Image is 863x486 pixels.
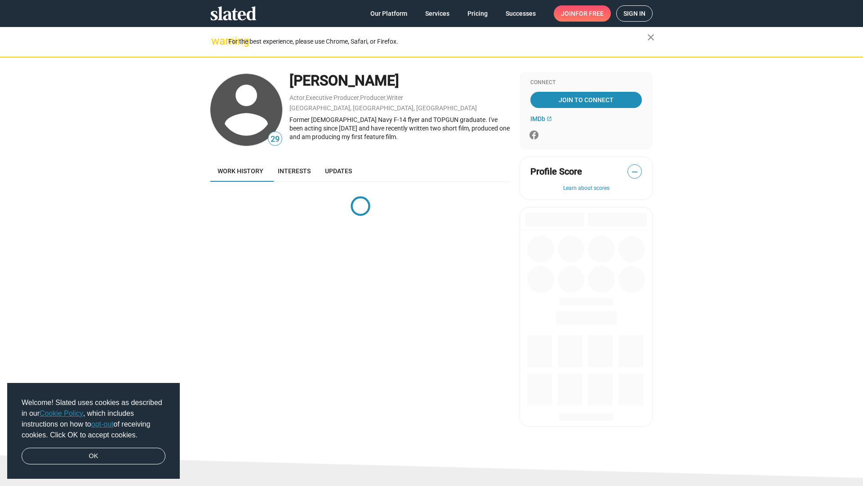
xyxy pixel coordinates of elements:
a: opt-out [91,420,114,428]
a: Successes [498,5,543,22]
span: Sign in [623,6,645,21]
span: Join [561,5,604,22]
div: Connect [530,79,642,86]
span: , [386,96,387,101]
span: Interests [278,167,311,175]
mat-icon: warning [211,36,222,46]
a: Cookie Policy [40,409,83,417]
div: cookieconsent [7,383,180,479]
span: , [359,96,360,101]
span: Welcome! Slated uses cookies as described in our , which includes instructions on how to of recei... [22,397,165,441]
span: Profile Score [530,166,582,178]
span: Join To Connect [532,92,640,108]
div: [PERSON_NAME] [289,71,511,90]
span: for free [575,5,604,22]
span: Work history [218,167,263,175]
span: , [305,96,306,101]
a: Producer [360,94,386,101]
a: Interests [271,160,318,182]
a: [GEOGRAPHIC_DATA], [GEOGRAPHIC_DATA], [GEOGRAPHIC_DATA] [289,104,477,112]
a: Executive Producer [306,94,359,101]
a: Join To Connect [530,92,642,108]
a: Updates [318,160,359,182]
a: Pricing [460,5,495,22]
a: Our Platform [363,5,414,22]
a: IMDb [530,115,552,122]
span: IMDb [530,115,545,122]
span: Our Platform [370,5,407,22]
button: Learn about scores [530,185,642,192]
a: dismiss cookie message [22,448,165,465]
a: Joinfor free [554,5,611,22]
span: Pricing [467,5,488,22]
a: Writer [387,94,403,101]
span: Successes [506,5,536,22]
div: Former [DEMOGRAPHIC_DATA] Navy F-14 flyer and TOPGUN graduate. I've been acting since [DATE] and ... [289,116,511,141]
a: Work history [210,160,271,182]
a: Services [418,5,457,22]
div: For the best experience, please use Chrome, Safari, or Firefox. [228,36,647,48]
mat-icon: close [645,32,656,43]
span: 29 [268,133,282,145]
mat-icon: open_in_new [547,116,552,121]
a: Actor [289,94,305,101]
span: Updates [325,167,352,175]
a: Sign in [616,5,653,22]
span: — [628,166,641,178]
span: Services [425,5,449,22]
